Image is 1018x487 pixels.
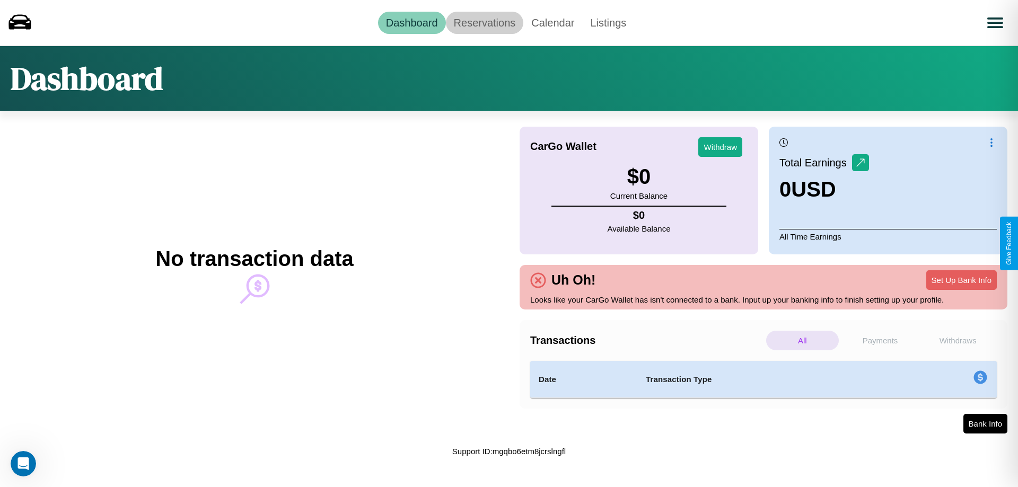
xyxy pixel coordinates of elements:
a: Dashboard [378,12,446,34]
div: Give Feedback [1005,222,1013,265]
iframe: Intercom live chat [11,451,36,476]
h4: Date [539,373,629,386]
table: simple table [530,361,997,398]
p: Total Earnings [779,153,852,172]
button: Set Up Bank Info [926,270,997,290]
button: Withdraw [698,137,742,157]
p: Looks like your CarGo Wallet has isn't connected to a bank. Input up your banking info to finish ... [530,293,997,307]
a: Listings [582,12,634,34]
a: Reservations [446,12,524,34]
p: Payments [844,331,917,350]
p: All [766,331,839,350]
h2: No transaction data [155,247,353,271]
p: Support ID: mgqbo6etm8jcrslngfl [452,444,566,458]
p: All Time Earnings [779,229,997,244]
p: Current Balance [610,189,668,203]
h4: Uh Oh! [546,272,601,288]
h4: Transaction Type [646,373,887,386]
p: Available Balance [608,222,671,236]
h4: CarGo Wallet [530,140,596,153]
h4: Transactions [530,334,763,347]
button: Open menu [980,8,1010,38]
h3: 0 USD [779,178,869,201]
h4: $ 0 [608,209,671,222]
p: Withdraws [922,331,994,350]
h3: $ 0 [610,165,668,189]
h1: Dashboard [11,57,163,100]
button: Bank Info [963,414,1007,433]
a: Calendar [523,12,582,34]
